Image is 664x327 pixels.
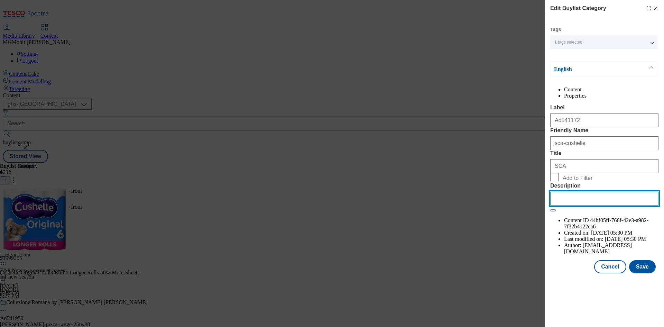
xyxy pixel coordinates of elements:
[564,217,648,229] span: 44bf05ff-766f-42e3-a982-7f32b4122ca6
[564,236,658,242] li: Last modified on:
[550,150,658,156] label: Title
[564,242,632,254] span: [EMAIL_ADDRESS][DOMAIN_NAME]
[563,175,592,181] span: Add to Filter
[550,113,658,127] input: Enter Label
[554,40,582,45] span: 1 tags selected
[550,127,658,134] label: Friendly Name
[550,105,658,111] label: Label
[550,4,606,12] h4: Edit Buylist Category
[594,260,626,273] button: Cancel
[550,28,561,31] label: Tags
[564,87,658,93] li: Content
[564,242,658,255] li: Author:
[550,183,658,189] label: Description
[629,260,656,273] button: Save
[564,230,658,236] li: Created on:
[591,230,632,236] span: [DATE] 05:30 PM
[550,136,658,150] input: Enter Friendly Name
[605,236,646,242] span: [DATE] 05:30 PM
[550,35,658,49] button: 1 tags selected
[550,159,658,173] input: Enter Title
[564,93,658,99] li: Properties
[554,66,627,73] p: English
[564,217,658,230] li: Content ID
[550,192,658,206] input: Enter Description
